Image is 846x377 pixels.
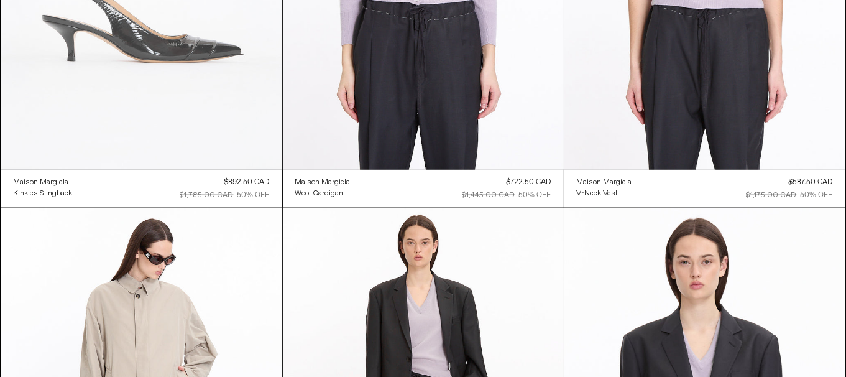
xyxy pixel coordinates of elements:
[224,177,270,188] div: $892.50 CAD
[789,177,833,188] div: $587.50 CAD
[295,188,344,199] div: Wool Cardigan
[507,177,551,188] div: $722.50 CAD
[747,190,797,201] div: $1,175.00 CAD
[462,190,515,201] div: $1,445.00 CAD
[295,188,351,199] a: Wool Cardigan
[519,190,551,201] div: 50% OFF
[801,190,833,201] div: 50% OFF
[577,177,632,188] a: Maison Margiela
[14,188,73,199] a: Kinkies Slingback
[577,188,618,199] div: V-Neck Vest
[295,177,351,188] a: Maison Margiela
[180,190,234,201] div: $1,785.00 CAD
[577,188,632,199] a: V-Neck Vest
[14,177,69,188] div: Maison Margiela
[237,190,270,201] div: 50% OFF
[14,177,73,188] a: Maison Margiela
